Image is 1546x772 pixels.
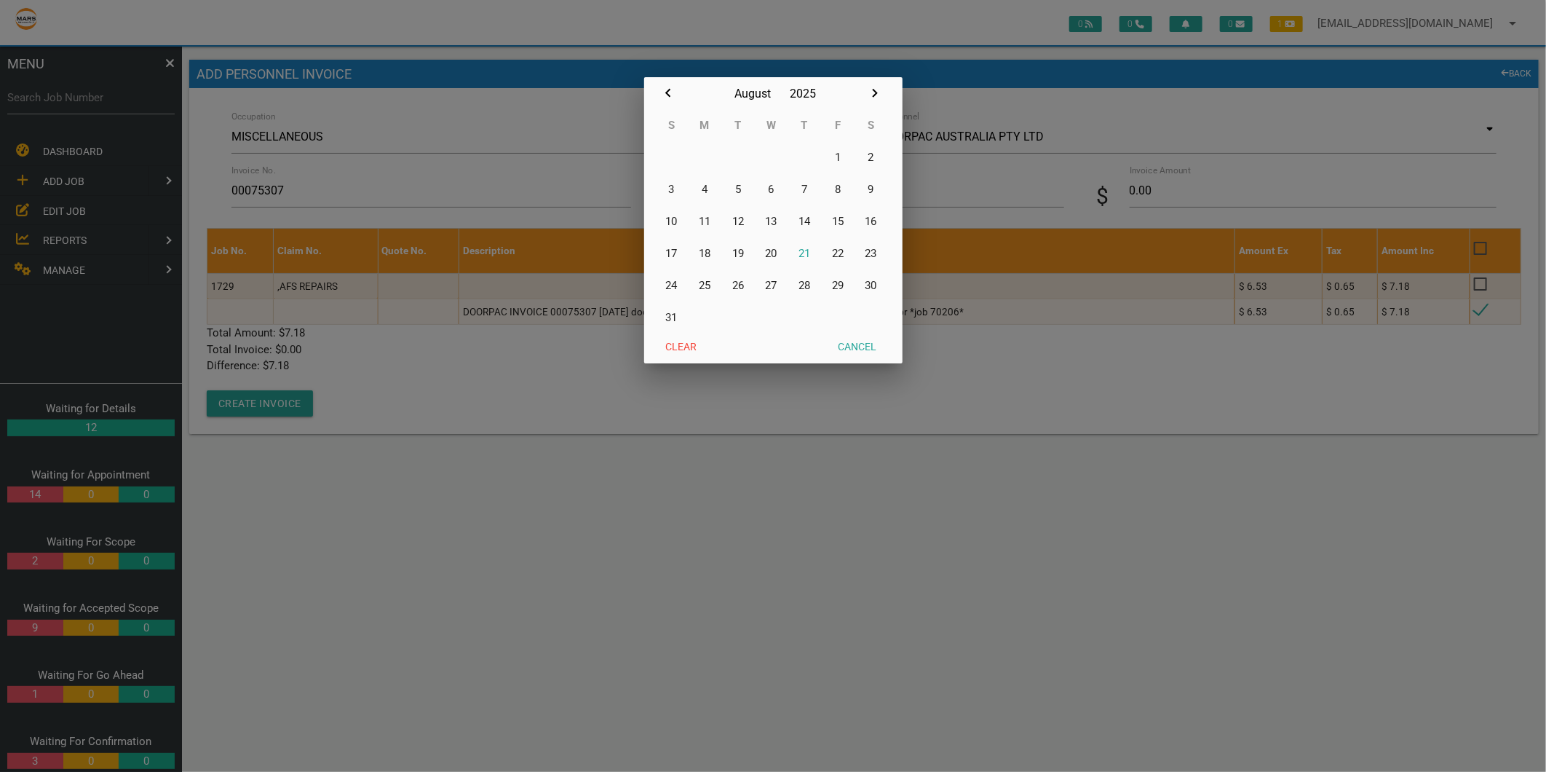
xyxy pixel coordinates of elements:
button: 10 [655,205,689,237]
button: 19 [721,237,755,269]
button: 2 [855,141,888,173]
button: 22 [821,237,855,269]
button: 11 [688,205,721,237]
button: Clear [655,334,708,360]
button: 14 [788,205,821,237]
abbr: Tuesday [734,119,741,132]
button: 4 [688,173,721,205]
button: 26 [721,269,755,302]
abbr: Saturday [868,119,874,132]
button: 12 [721,205,755,237]
abbr: Thursday [801,119,808,132]
button: 7 [788,173,821,205]
abbr: Friday [835,119,841,132]
button: 21 [788,237,821,269]
button: 29 [821,269,855,302]
button: 24 [655,269,689,302]
abbr: Monday [700,119,710,132]
button: 13 [755,205,788,237]
button: 6 [755,173,788,205]
button: 1 [821,141,855,173]
button: 15 [821,205,855,237]
button: 8 [821,173,855,205]
abbr: Sunday [668,119,675,132]
button: 17 [655,237,689,269]
button: 5 [721,173,755,205]
button: 31 [655,302,689,334]
button: 28 [788,269,821,302]
button: 9 [855,173,888,205]
button: 20 [755,237,788,269]
button: 16 [855,205,888,237]
button: 30 [855,269,888,302]
button: 18 [688,237,721,269]
button: 3 [655,173,689,205]
abbr: Wednesday [766,119,776,132]
button: 25 [688,269,721,302]
button: Cancel [828,334,888,360]
button: 27 [755,269,788,302]
button: 23 [855,237,888,269]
